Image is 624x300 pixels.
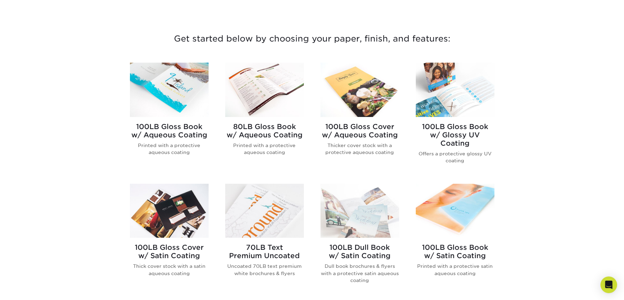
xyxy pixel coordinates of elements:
[225,184,304,238] img: 70LB Text<br/>Premium Uncoated Brochures & Flyers
[130,263,209,277] p: Thick cover stock with a satin aqueous coating
[130,122,209,139] h2: 100LB Gloss Book w/ Aqueous Coating
[225,263,304,277] p: Uncoated 70LB text premium white brochures & flyers
[320,122,399,139] h2: 100LB Gloss Cover w/ Aqueous Coating
[320,184,399,238] img: 100LB Dull Book<br/>w/ Satin Coating Brochures & Flyers
[416,63,494,175] a: 100LB Gloss Book<br/>w/ Glossy UV Coating Brochures & Flyers 100LB Gloss Bookw/ Glossy UV Coating...
[130,184,209,295] a: 100LB Gloss Cover<br/>w/ Satin Coating Brochures & Flyers 100LB Gloss Coverw/ Satin Coating Thick...
[130,184,209,238] img: 100LB Gloss Cover<br/>w/ Satin Coating Brochures & Flyers
[320,263,399,284] p: Dull book brochures & flyers with a protective satin aqueous coating
[225,122,304,139] h2: 80LB Gloss Book w/ Aqueous Coating
[416,63,494,117] img: 100LB Gloss Book<br/>w/ Glossy UV Coating Brochures & Flyers
[416,184,494,238] img: 100LB Gloss Book<br/>w/ Satin Coating Brochures & Flyers
[416,263,494,277] p: Printed with a protective satin aqueous coating
[225,63,304,175] a: 80LB Gloss Book<br/>w/ Aqueous Coating Brochures & Flyers 80LB Gloss Bookw/ Aqueous Coating Print...
[320,184,399,295] a: 100LB Dull Book<br/>w/ Satin Coating Brochures & Flyers 100LB Dull Bookw/ Satin Coating Dull book...
[320,63,399,175] a: 100LB Gloss Cover<br/>w/ Aqueous Coating Brochures & Flyers 100LB Gloss Coverw/ Aqueous Coating T...
[130,142,209,156] p: Printed with a protective aqueous coating
[320,243,399,260] h2: 100LB Dull Book w/ Satin Coating
[109,23,515,54] h3: Get started below by choosing your paper, finish, and features:
[225,243,304,260] h2: 70LB Text Premium Uncoated
[416,150,494,164] p: Offers a protective glossy UV coating
[225,184,304,295] a: 70LB Text<br/>Premium Uncoated Brochures & Flyers 70LB TextPremium Uncoated Uncoated 70LB text pr...
[416,243,494,260] h2: 100LB Gloss Book w/ Satin Coating
[130,63,209,175] a: 100LB Gloss Book<br/>w/ Aqueous Coating Brochures & Flyers 100LB Gloss Bookw/ Aqueous Coating Pri...
[416,122,494,147] h2: 100LB Gloss Book w/ Glossy UV Coating
[320,63,399,117] img: 100LB Gloss Cover<br/>w/ Aqueous Coating Brochures & Flyers
[600,276,617,293] div: Open Intercom Messenger
[225,63,304,117] img: 80LB Gloss Book<br/>w/ Aqueous Coating Brochures & Flyers
[320,142,399,156] p: Thicker cover stock with a protective aqueous coating
[130,63,209,117] img: 100LB Gloss Book<br/>w/ Aqueous Coating Brochures & Flyers
[225,142,304,156] p: Printed with a protective aqueous coating
[416,184,494,295] a: 100LB Gloss Book<br/>w/ Satin Coating Brochures & Flyers 100LB Gloss Bookw/ Satin Coating Printed...
[130,243,209,260] h2: 100LB Gloss Cover w/ Satin Coating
